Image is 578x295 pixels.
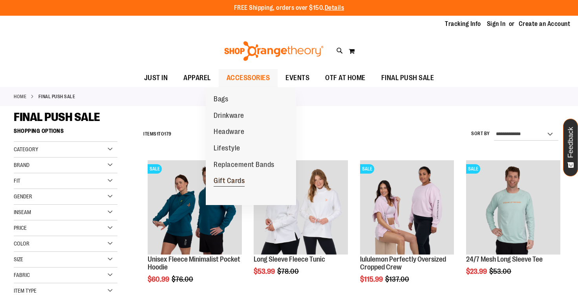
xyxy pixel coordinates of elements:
[164,131,172,137] span: 179
[254,255,325,263] a: Long Sleeve Fleece Tunic
[360,255,446,271] a: lululemon Perfectly Oversized Cropped Crew
[325,4,344,11] a: Details
[14,240,29,247] span: Color
[489,268,512,275] span: $53.00
[14,272,30,278] span: Fabric
[14,124,117,142] strong: Shopping Options
[373,69,442,87] a: FINAL PUSH SALE
[143,128,172,140] h2: Items to
[445,20,481,28] a: Tracking Info
[136,69,176,87] a: JUST IN
[172,275,194,283] span: $76.00
[360,164,374,174] span: SALE
[519,20,571,28] a: Create an Account
[285,69,309,87] span: EVENTS
[254,160,348,255] img: Product image for Fleece Long Sleeve
[214,95,228,105] span: Bags
[223,41,325,61] img: Shop Orangetheory
[14,162,29,168] span: Brand
[206,87,296,205] ul: ACCESSORIES
[14,93,26,100] a: Home
[206,157,282,173] a: Replacement Bands
[360,160,454,256] a: lululemon Perfectly Oversized Cropped CrewSALE
[148,164,162,174] span: SALE
[144,69,168,87] span: JUST IN
[14,193,32,200] span: Gender
[14,178,20,184] span: Fit
[567,127,574,158] span: Feedback
[148,275,170,283] span: $60.99
[14,110,100,124] span: FINAL PUSH SALE
[360,275,384,283] span: $115.99
[234,4,344,13] p: FREE Shipping, orders over $150.
[148,160,242,255] img: Unisex Fleece Minimalist Pocket Hoodie
[38,93,75,100] strong: FINAL PUSH SALE
[14,225,27,231] span: Price
[360,160,454,255] img: lululemon Perfectly Oversized Cropped Crew
[148,160,242,256] a: Unisex Fleece Minimalist Pocket HoodieSALE
[466,160,560,255] img: Main Image of 1457095
[277,268,300,275] span: $78.00
[563,119,578,176] button: Feedback - Show survey
[206,140,248,157] a: Lifestyle
[206,108,252,124] a: Drinkware
[227,69,270,87] span: ACCESSORIES
[385,275,410,283] span: $137.00
[148,255,240,271] a: Unisex Fleece Minimalist Pocket Hoodie
[183,69,211,87] span: APPAREL
[14,209,31,215] span: Inseam
[214,144,240,154] span: Lifestyle
[176,69,219,87] a: APPAREL
[157,131,159,137] span: 1
[466,160,560,256] a: Main Image of 1457095SALE
[206,124,252,140] a: Headware
[14,288,37,294] span: Item Type
[487,20,506,28] a: Sign In
[250,156,352,295] div: product
[317,69,373,87] a: OTF AT HOME
[206,91,236,108] a: Bags
[466,164,480,174] span: SALE
[325,69,366,87] span: OTF AT HOME
[466,268,488,275] span: $23.99
[214,177,245,187] span: Gift Cards
[214,112,244,121] span: Drinkware
[14,256,23,262] span: Size
[254,160,348,256] a: Product image for Fleece Long SleeveSALE
[206,173,252,189] a: Gift Cards
[214,128,244,137] span: Headware
[219,69,278,87] a: ACCESSORIES
[278,69,317,87] a: EVENTS
[466,255,543,263] a: 24/7 Mesh Long Sleeve Tee
[381,69,434,87] span: FINAL PUSH SALE
[214,161,274,170] span: Replacement Bands
[471,130,490,137] label: Sort By
[254,268,276,275] span: $53.99
[14,146,38,152] span: Category
[462,156,564,295] div: product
